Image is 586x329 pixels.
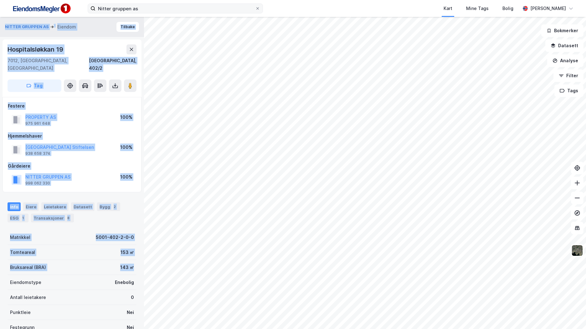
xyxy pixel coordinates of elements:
[20,215,26,221] div: 1
[25,151,50,156] div: 938 658 374
[547,54,583,67] button: Analyse
[571,245,583,256] img: 9k=
[8,102,136,110] div: Festere
[116,22,139,32] button: Tilbake
[10,249,35,256] div: Tomteareal
[25,121,50,126] div: 975 961 648
[31,214,74,222] div: Transaksjoner
[120,144,132,151] div: 100%
[10,309,31,316] div: Punktleie
[8,202,21,211] div: Info
[554,84,583,97] button: Tags
[8,57,89,72] div: 7012, [GEOGRAPHIC_DATA], [GEOGRAPHIC_DATA]
[41,202,69,211] div: Leietakere
[120,173,132,181] div: 100%
[466,5,489,12] div: Mine Tags
[115,279,134,286] div: Enebolig
[127,309,134,316] div: Nei
[545,39,583,52] button: Datasett
[71,202,95,211] div: Datasett
[89,57,136,72] div: [GEOGRAPHIC_DATA], 402/2
[555,299,586,329] iframe: Chat Widget
[97,202,120,211] div: Bygg
[131,294,134,301] div: 0
[502,5,513,12] div: Bolig
[10,279,41,286] div: Eiendomstype
[111,204,118,210] div: 2
[8,162,136,170] div: Gårdeiere
[23,202,39,211] div: Eiere
[8,44,64,54] div: Hospitalsløkkan 19
[541,24,583,37] button: Bokmerker
[120,114,132,121] div: 100%
[10,234,30,241] div: Matrikkel
[96,234,134,241] div: 5001-402-2-0-0
[530,5,566,12] div: [PERSON_NAME]
[10,264,46,271] div: Bruksareal (BRA)
[444,5,452,12] div: Kart
[10,2,73,16] img: F4PB6Px+NJ5v8B7XTbfpPpyloAAAAASUVORK5CYII=
[553,69,583,82] button: Filter
[57,23,76,31] div: Eiendom
[8,79,61,92] button: Tag
[65,215,71,221] div: 8
[121,249,134,256] div: 153 ㎡
[8,214,28,222] div: ESG
[120,264,134,271] div: 143 ㎡
[25,181,50,186] div: 998 062 330
[5,24,50,30] button: NITTER GRUPPEN AS
[95,4,255,13] input: Søk på adresse, matrikkel, gårdeiere, leietakere eller personer
[555,299,586,329] div: Kontrollprogram for chat
[10,294,46,301] div: Antall leietakere
[8,132,136,140] div: Hjemmelshaver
